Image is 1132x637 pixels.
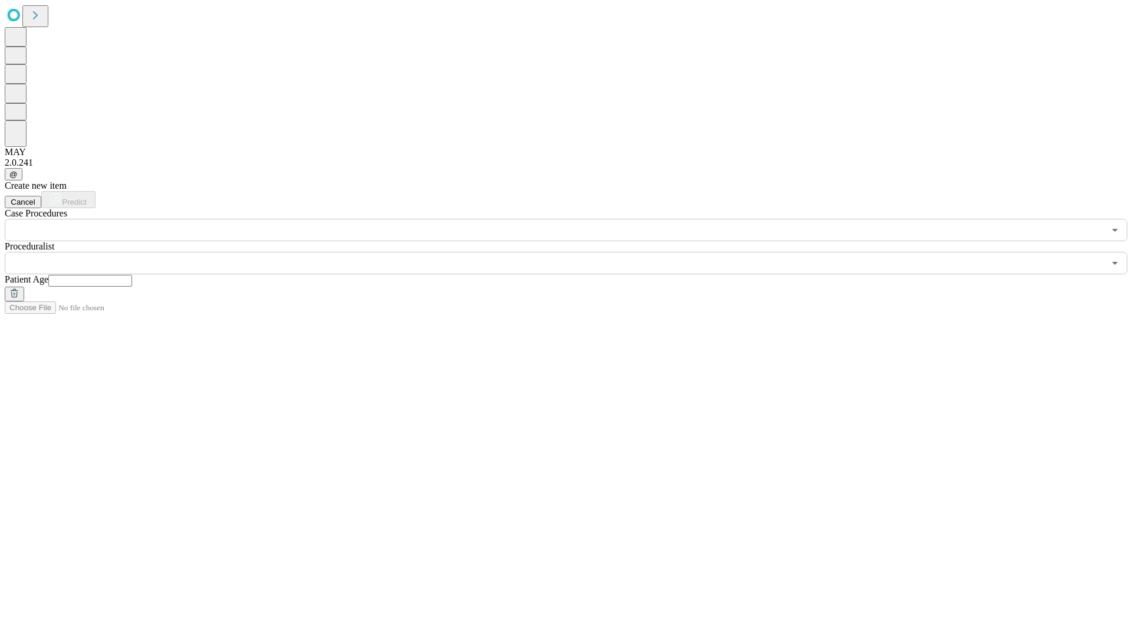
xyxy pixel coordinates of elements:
[11,198,35,206] span: Cancel
[5,274,48,284] span: Patient Age
[5,147,1127,157] div: MAY
[1107,222,1123,238] button: Open
[1107,255,1123,271] button: Open
[5,157,1127,168] div: 2.0.241
[5,180,67,191] span: Create new item
[5,196,41,208] button: Cancel
[5,168,22,180] button: @
[9,170,18,179] span: @
[5,208,67,218] span: Scheduled Procedure
[5,241,54,251] span: Proceduralist
[41,191,96,208] button: Predict
[62,198,86,206] span: Predict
